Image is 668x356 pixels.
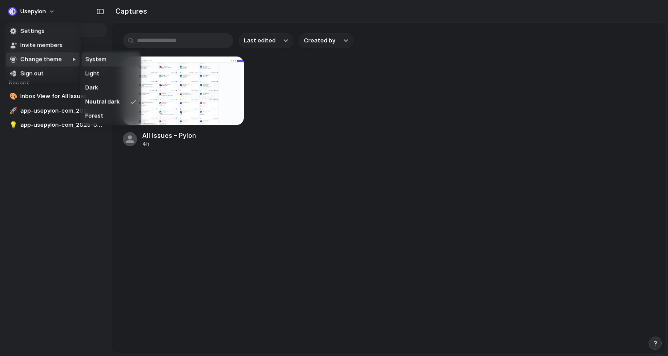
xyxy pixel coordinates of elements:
[20,41,63,50] span: Invite members
[85,98,120,106] span: Neutral dark
[20,69,44,78] span: Sign out
[85,112,103,121] span: Forest
[85,69,99,78] span: Light
[20,27,45,36] span: Settings
[20,55,62,64] span: Change theme
[85,55,106,64] span: System
[85,83,98,92] span: Dark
